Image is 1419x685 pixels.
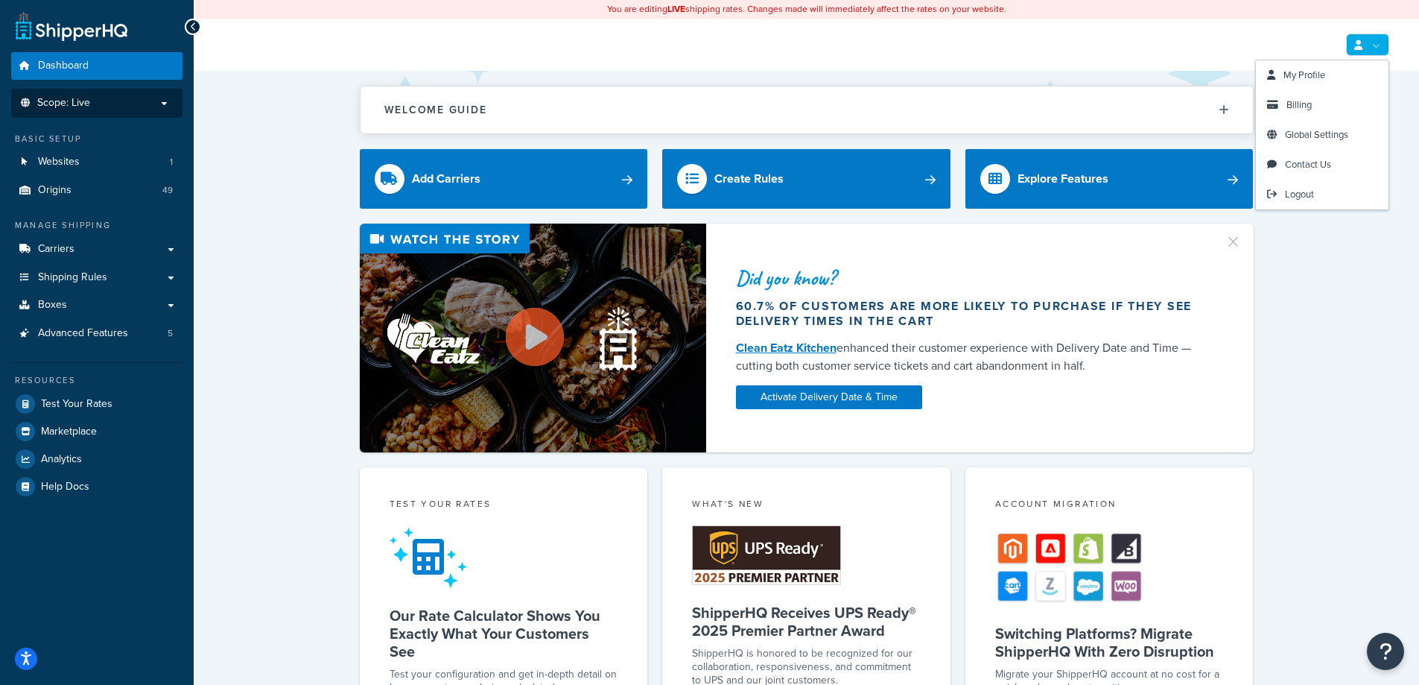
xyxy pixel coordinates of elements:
[1285,157,1331,171] span: Contact Us
[390,497,618,514] div: Test your rates
[1256,60,1388,90] a: My Profile
[37,97,90,110] span: Scope: Live
[11,391,182,417] a: Test Your Rates
[168,327,173,340] span: 5
[667,2,685,16] b: LIVE
[384,104,487,116] h2: Welcome Guide
[11,177,182,204] a: Origins49
[692,497,921,514] div: What's New
[38,327,128,340] span: Advanced Features
[11,219,182,232] div: Manage Shipping
[662,149,950,209] a: Create Rules
[41,453,82,466] span: Analytics
[11,148,182,176] li: Websites
[360,149,648,209] a: Add Carriers
[360,224,706,452] img: Video thumbnail
[995,497,1224,514] div: Account Migration
[11,320,182,347] a: Advanced Features5
[1285,127,1348,142] span: Global Settings
[11,133,182,145] div: Basic Setup
[1283,68,1325,82] span: My Profile
[41,398,112,411] span: Test Your Rates
[11,374,182,387] div: Resources
[390,607,618,660] h5: Our Rate Calculator Shows You Exactly What Your Customers See
[736,339,837,356] a: Clean Eatz Kitchen
[995,625,1224,660] h5: Switching Platforms? Migrate ShipperHQ With Zero Disruption
[1256,150,1388,180] a: Contact Us
[1256,90,1388,120] a: Billing
[736,268,1207,288] div: Did you know?
[162,184,173,197] span: 49
[412,168,480,189] div: Add Carriers
[38,299,67,312] span: Boxes
[1367,633,1404,670] button: Open Resource Center
[41,481,89,493] span: Help Docs
[11,177,182,204] li: Origins
[11,52,182,80] a: Dashboard
[38,271,107,284] span: Shipping Rules
[11,291,182,319] a: Boxes
[736,299,1207,329] div: 60.7% of customers are more likely to purchase if they see delivery times in the cart
[736,339,1207,375] div: enhanced their customer experience with Delivery Date and Time — cutting both customer service ti...
[965,149,1254,209] a: Explore Features
[38,243,74,256] span: Carriers
[11,236,182,263] a: Carriers
[1256,120,1388,150] a: Global Settings
[170,156,173,168] span: 1
[736,385,922,409] a: Activate Delivery Date & Time
[1256,180,1388,209] a: Logout
[11,264,182,291] a: Shipping Rules
[11,148,182,176] a: Websites1
[11,320,182,347] li: Advanced Features
[41,426,97,438] span: Marketplace
[361,86,1253,133] button: Welcome Guide
[11,418,182,445] a: Marketplace
[1285,187,1314,201] span: Logout
[11,446,182,473] a: Analytics
[1018,168,1108,189] div: Explore Features
[38,184,72,197] span: Origins
[11,473,182,500] a: Help Docs
[714,168,784,189] div: Create Rules
[692,604,921,640] h5: ShipperHQ Receives UPS Ready® 2025 Premier Partner Award
[38,156,80,168] span: Websites
[1286,98,1312,112] span: Billing
[38,60,89,72] span: Dashboard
